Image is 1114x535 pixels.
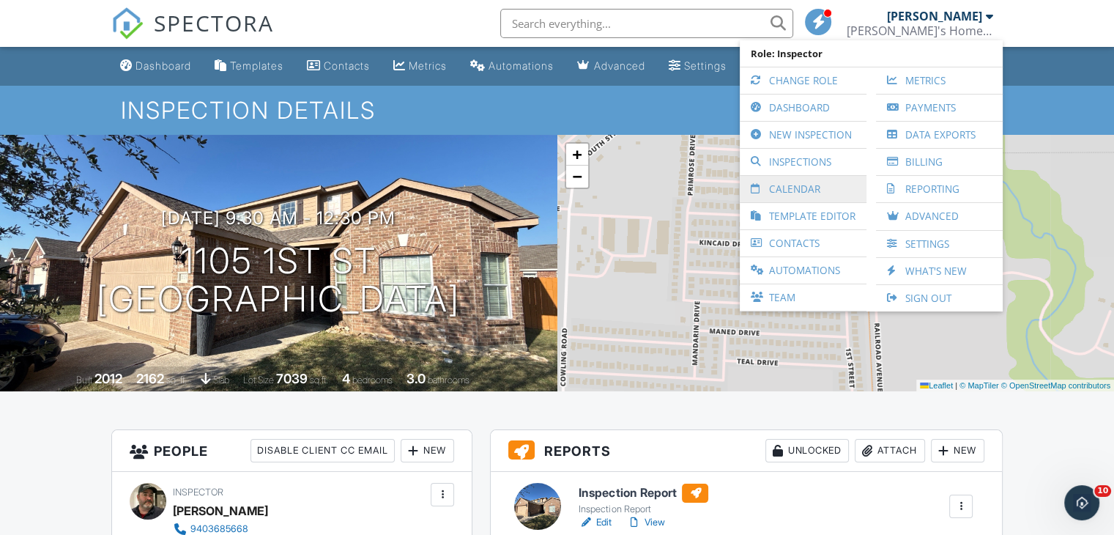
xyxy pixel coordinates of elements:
[387,53,453,80] a: Metrics
[352,374,393,385] span: bedrooms
[571,53,651,80] a: Advanced
[920,381,953,390] a: Leaflet
[684,59,727,72] div: Settings
[209,53,289,80] a: Templates
[883,149,995,175] a: Billing
[566,144,588,166] a: Zoom in
[747,67,859,94] a: Change Role
[94,371,122,386] div: 2012
[572,167,582,185] span: −
[111,7,144,40] img: The Best Home Inspection Software - Spectora
[566,166,588,188] a: Zoom out
[747,176,859,202] a: Calendar
[310,374,328,385] span: sq.ft.
[464,53,560,80] a: Automations (Basic)
[959,381,999,390] a: © MapTiler
[579,484,708,516] a: Inspection Report Inspection Report
[579,503,708,515] div: Inspection Report
[883,122,995,148] a: Data Exports
[883,258,995,284] a: What's New
[747,95,859,121] a: Dashboard
[428,374,469,385] span: bathrooms
[136,371,164,386] div: 2162
[855,439,925,462] div: Attach
[1001,381,1110,390] a: © OpenStreetMap contributors
[883,176,995,202] a: Reporting
[500,9,793,38] input: Search everything...
[213,374,229,385] span: slab
[747,284,859,311] a: Team
[747,203,859,229] a: Template Editor
[76,374,92,385] span: Built
[883,231,995,257] a: Settings
[301,53,376,80] a: Contacts
[401,439,454,462] div: New
[121,97,993,123] h1: Inspection Details
[409,59,447,72] div: Metrics
[173,487,223,498] span: Inspector
[887,9,982,23] div: [PERSON_NAME]
[324,59,370,72] div: Contacts
[883,67,995,94] a: Metrics
[747,149,859,175] a: Inspections
[173,500,268,522] div: [PERSON_NAME]
[847,23,993,38] div: Brownie's Home Inspections LLC
[250,439,395,462] div: Disable Client CC Email
[931,439,984,462] div: New
[955,381,957,390] span: |
[594,59,645,72] div: Advanced
[579,484,708,503] h6: Inspection Report
[747,122,859,148] a: New Inspection
[190,523,248,535] div: 9403685668
[276,371,308,386] div: 7039
[135,59,191,72] div: Dashboard
[1094,485,1111,497] span: 10
[883,203,995,230] a: Advanced
[765,439,849,462] div: Unlocked
[626,515,664,530] a: View
[161,208,396,228] h3: [DATE] 9:30 am - 12:30 pm
[154,7,274,38] span: SPECTORA
[663,53,732,80] a: Settings
[747,230,859,257] a: Contacts
[747,40,995,67] span: Role: Inspector
[114,53,197,80] a: Dashboard
[489,59,554,72] div: Automations
[406,371,426,386] div: 3.0
[166,374,187,385] span: sq. ft.
[491,430,1002,472] h3: Reports
[883,285,995,311] a: Sign Out
[97,242,460,320] h1: 1105 1st St [GEOGRAPHIC_DATA]
[572,145,582,163] span: +
[579,515,612,530] a: Edit
[747,257,859,284] a: Automations
[883,95,995,121] a: Payments
[230,59,283,72] div: Templates
[112,430,472,472] h3: People
[111,20,274,51] a: SPECTORA
[243,374,274,385] span: Lot Size
[1064,485,1099,520] iframe: Intercom live chat
[342,371,350,386] div: 4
